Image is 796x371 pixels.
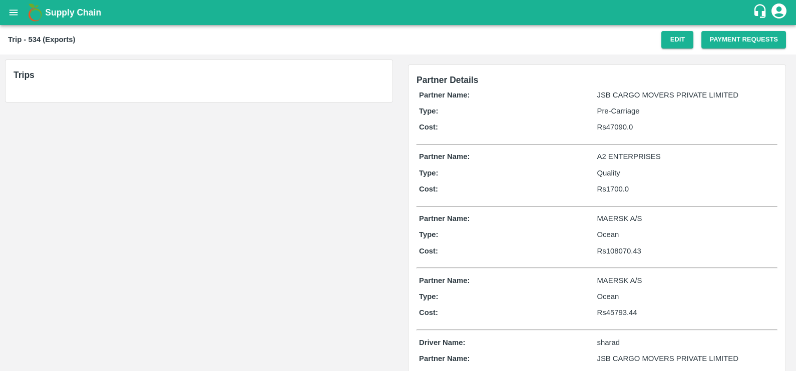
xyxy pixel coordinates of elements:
[419,185,438,193] b: Cost:
[25,2,45,22] img: logo
[419,169,439,177] b: Type:
[597,275,775,286] p: MAERSK A/S
[597,353,775,364] p: JSB CARGO MOVERS PRIVATE LIMITED
[419,308,438,316] b: Cost:
[597,307,775,318] p: Rs 45793.44
[419,354,470,362] b: Partner Name:
[597,245,775,256] p: Rs 108070.43
[417,75,479,85] span: Partner Details
[597,89,775,100] p: JSB CARGO MOVERS PRIVATE LIMITED
[770,2,788,23] div: account of current user
[8,35,75,43] b: Trip - 534 (Exports)
[419,91,470,99] b: Partner Name:
[597,105,775,116] p: Pre-Carriage
[597,213,775,224] p: MAERSK A/S
[597,167,775,178] p: Quality
[661,31,693,48] button: Edit
[419,107,439,115] b: Type:
[597,229,775,240] p: Ocean
[14,70,35,80] b: Trips
[45,7,101,17] b: Supply Chain
[419,292,439,300] b: Type:
[419,247,438,255] b: Cost:
[597,183,775,194] p: Rs 1700.0
[419,230,439,238] b: Type:
[2,1,25,24] button: open drawer
[597,337,775,348] p: sharad
[419,214,470,222] b: Partner Name:
[419,123,438,131] b: Cost:
[419,152,470,160] b: Partner Name:
[419,276,470,284] b: Partner Name:
[419,338,465,346] b: Driver Name:
[597,151,775,162] p: A2 ENTERPRISES
[597,291,775,302] p: Ocean
[701,31,786,48] button: Payment Requests
[597,121,775,132] p: Rs 47090.0
[752,3,770,21] div: customer-support
[45,5,752,19] a: Supply Chain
